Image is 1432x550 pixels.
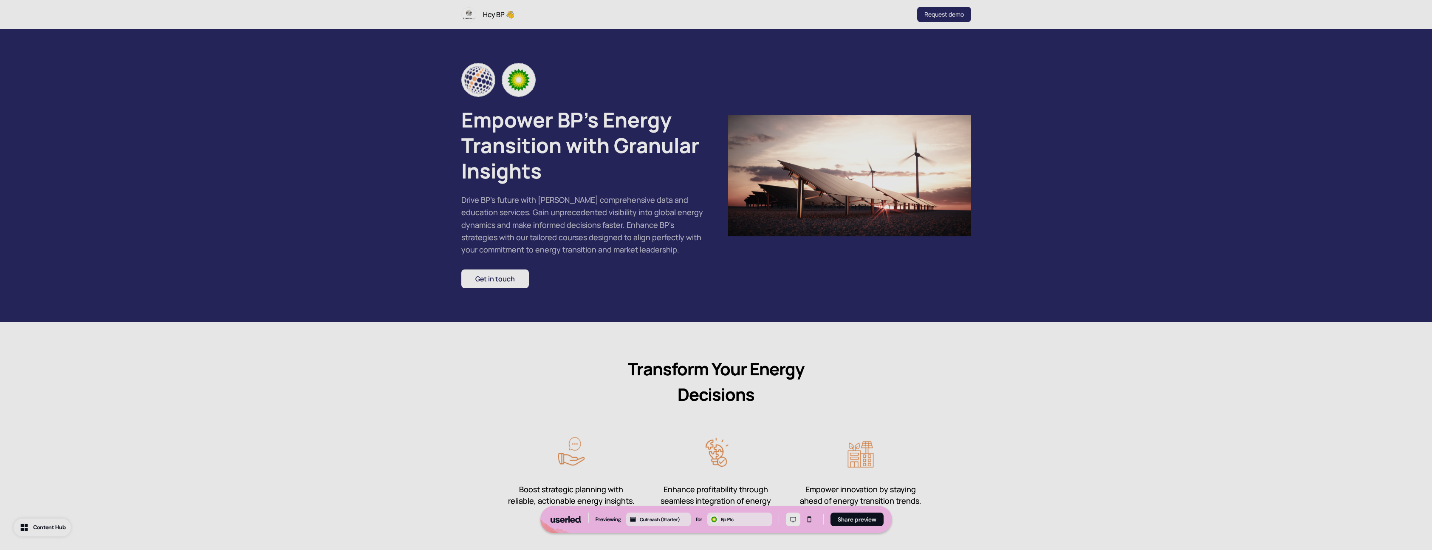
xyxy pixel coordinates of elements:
[461,107,704,184] p: Empower BP's Energy Transition with Granular Insights
[650,484,782,518] p: Enhance profitability through seamless integration of energy market data.
[506,484,637,507] p: Boost strategic planning with reliable, actionable energy insights.
[33,523,66,532] div: Content Hub
[721,516,770,523] div: Bp Plc
[461,269,529,288] a: Get in touch
[483,9,514,20] p: Hey BP 👋
[802,513,816,526] button: Mobile mode
[596,515,621,524] div: Previewing
[640,516,689,523] div: Outreach (Starter)
[786,513,800,526] button: Desktop mode
[830,513,884,526] button: Share preview
[595,356,838,407] p: Transform Your Energy Decisions
[696,515,702,524] div: for
[795,484,926,507] p: Empower innovation by staying ahead of energy transition trends.
[917,7,971,22] button: Request demo
[14,519,71,536] button: Content Hub
[461,194,704,256] p: Drive BP's future with [PERSON_NAME] comprehensive data and education services. Gain unprecedente...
